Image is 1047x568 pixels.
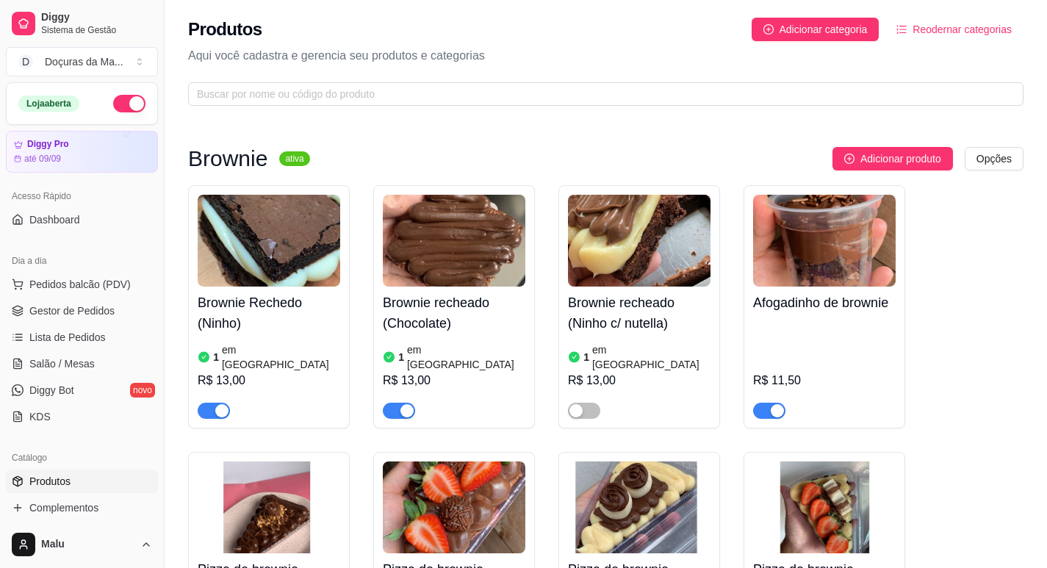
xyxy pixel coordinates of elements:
[383,372,525,389] div: R$ 13,00
[198,195,340,287] img: product-image
[113,95,145,112] button: Alterar Status
[198,292,340,334] h4: Brownie Rechedo (Ninho)
[753,372,896,389] div: R$ 11,50
[383,461,525,553] img: product-image
[29,212,80,227] span: Dashboard
[24,153,61,165] article: até 09/09
[188,47,1023,65] p: Aqui você cadastra e gerencia seu produtos e categorias
[213,350,219,364] article: 1
[45,54,123,69] div: Doçuras da Ma ...
[41,11,152,24] span: Diggy
[913,21,1012,37] span: Reodernar categorias
[6,47,158,76] button: Select a team
[753,461,896,553] img: product-image
[29,303,115,318] span: Gestor de Pedidos
[763,24,774,35] span: plus-circle
[6,249,158,273] div: Dia a dia
[29,277,131,292] span: Pedidos balcão (PDV)
[383,292,525,334] h4: Brownie recheado (Chocolate)
[6,378,158,402] a: Diggy Botnovo
[29,409,51,424] span: KDS
[568,461,710,553] img: product-image
[753,195,896,287] img: product-image
[18,54,33,69] span: D
[41,24,152,36] span: Sistema de Gestão
[6,6,158,41] a: DiggySistema de Gestão
[29,474,71,489] span: Produtos
[965,147,1023,170] button: Opções
[6,527,158,562] button: Malu
[860,151,941,167] span: Adicionar produto
[6,208,158,231] a: Dashboard
[896,24,907,35] span: ordered-list
[222,342,340,372] article: em [GEOGRAPHIC_DATA]
[18,96,79,112] div: Loja aberta
[6,273,158,296] button: Pedidos balcão (PDV)
[6,131,158,173] a: Diggy Proaté 09/09
[6,405,158,428] a: KDS
[29,356,95,371] span: Salão / Mesas
[568,195,710,287] img: product-image
[198,372,340,389] div: R$ 13,00
[592,342,710,372] article: em [GEOGRAPHIC_DATA]
[6,299,158,323] a: Gestor de Pedidos
[27,139,69,150] article: Diggy Pro
[780,21,868,37] span: Adicionar categoria
[188,18,262,41] h2: Produtos
[6,496,158,520] a: Complementos
[568,292,710,334] h4: Brownie recheado (Ninho c/ nutella)
[29,330,106,345] span: Lista de Pedidos
[976,151,1012,167] span: Opções
[583,350,589,364] article: 1
[407,342,525,372] article: em [GEOGRAPHIC_DATA]
[398,350,404,364] article: 1
[198,461,340,553] img: product-image
[188,150,267,168] h3: Brownie
[29,383,74,398] span: Diggy Bot
[279,151,309,166] sup: ativa
[6,446,158,470] div: Catálogo
[752,18,879,41] button: Adicionar categoria
[6,470,158,493] a: Produtos
[844,154,854,164] span: plus-circle
[6,326,158,349] a: Lista de Pedidos
[885,18,1023,41] button: Reodernar categorias
[753,292,896,313] h4: Afogadinho de brownie
[41,538,134,551] span: Malu
[832,147,953,170] button: Adicionar produto
[197,86,1003,102] input: Buscar por nome ou código do produto
[6,352,158,375] a: Salão / Mesas
[6,184,158,208] div: Acesso Rápido
[568,372,710,389] div: R$ 13,00
[29,500,98,515] span: Complementos
[383,195,525,287] img: product-image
